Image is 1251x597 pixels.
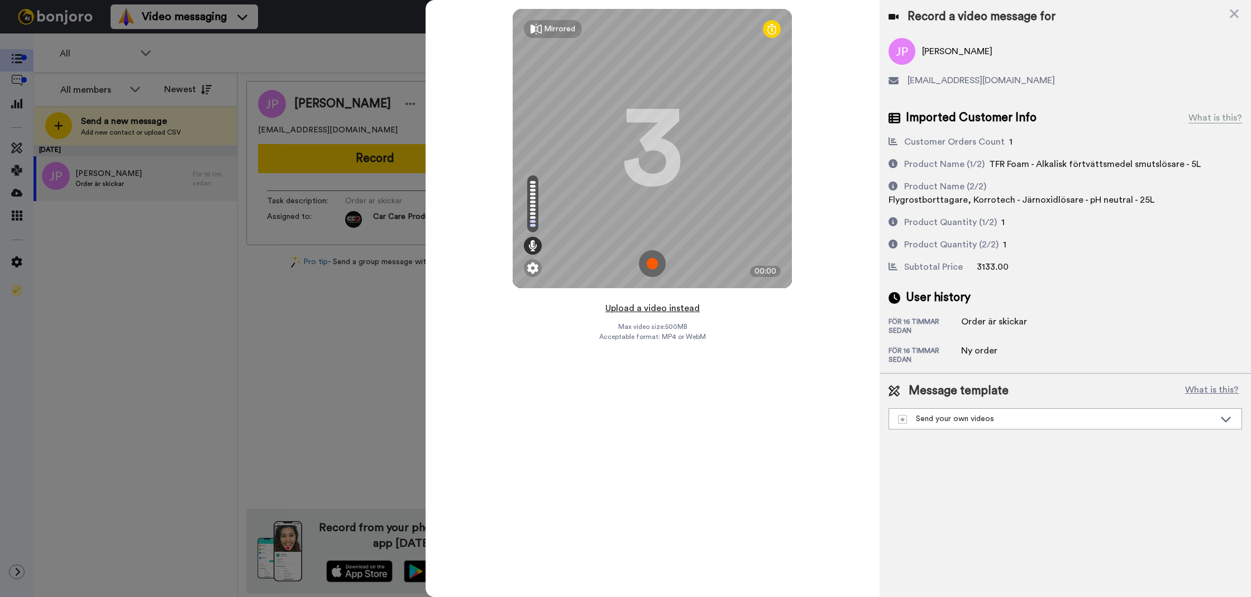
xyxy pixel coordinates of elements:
span: Max video size: 500 MB [618,322,687,331]
img: ic_record_start.svg [639,250,666,277]
div: Product Quantity (2/2) [904,238,999,251]
div: Product Quantity (1/2) [904,216,997,229]
img: demo-template.svg [898,415,907,424]
div: What is this? [1188,111,1242,125]
span: [EMAIL_ADDRESS][DOMAIN_NAME] [908,74,1055,87]
div: Send your own videos [898,413,1215,424]
span: Flygrostborttagare, Korrotech - Järnoxidlösare - pH neutral - 25L [889,195,1154,204]
div: Subtotal Price [904,260,963,274]
span: 1 [1003,240,1006,249]
span: Acceptable format: MP4 or WebM [599,332,706,341]
div: för 16 timmar sedan [889,346,961,364]
span: 1 [1009,137,1013,146]
img: ic_gear.svg [527,262,538,274]
div: 00:00 [750,266,781,277]
div: Order är skickar [961,315,1027,328]
div: Product Name (2/2) [904,180,986,193]
button: Upload a video instead [602,301,703,316]
span: User history [906,289,971,306]
span: Imported Customer Info [906,109,1037,126]
span: Message template [909,383,1009,399]
div: Product Name (1/2) [904,157,985,171]
span: 1 [1001,218,1005,227]
span: 3133.00 [977,262,1009,271]
span: TFR Foam - Alkalisk förtvättsmedel smutslösare - 5L [989,160,1201,169]
button: What is this? [1182,383,1242,399]
div: Ny order [961,344,1017,357]
div: 3 [622,107,683,190]
div: för 16 timmar sedan [889,317,961,335]
div: Customer Orders Count [904,135,1005,149]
